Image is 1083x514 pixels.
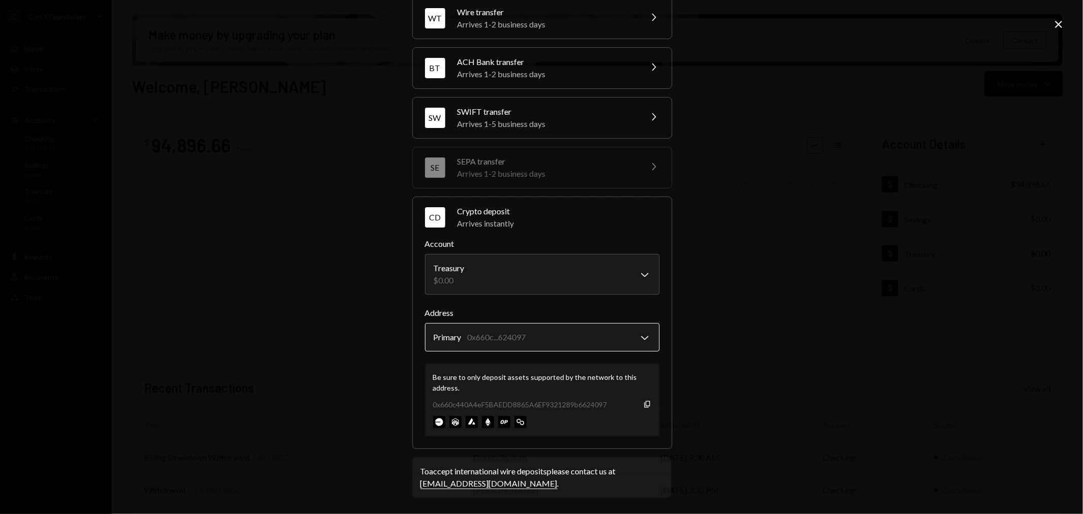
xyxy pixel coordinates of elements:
button: BTACH Bank transferArrives 1-2 business days [413,48,672,88]
div: Crypto deposit [457,205,660,217]
div: Wire transfer [457,6,635,18]
a: [EMAIL_ADDRESS][DOMAIN_NAME] [420,478,557,489]
div: 0x660c440A4eF5BAEDD8865A6EF9321289b6624097 [433,399,607,410]
div: SWIFT transfer [457,106,635,118]
div: Arrives 1-5 business days [457,118,635,130]
div: To accept international wire deposits please contact us at . [420,465,663,490]
div: Be sure to only deposit assets supported by the network to this address. [433,372,651,393]
button: Account [425,254,660,295]
div: ACH Bank transfer [457,56,635,68]
img: arbitrum-mainnet [449,416,462,428]
button: SESEPA transferArrives 1-2 business days [413,147,672,188]
div: SEPA transfer [457,155,635,168]
img: avalanche-mainnet [466,416,478,428]
label: Account [425,238,660,250]
div: WT [425,8,445,28]
img: ethereum-mainnet [482,416,494,428]
div: Arrives 1-2 business days [457,18,635,30]
div: Arrives 1-2 business days [457,168,635,180]
button: Address [425,323,660,351]
button: SWSWIFT transferArrives 1-5 business days [413,98,672,138]
div: 0x660c...624097 [468,331,526,343]
label: Address [425,307,660,319]
button: CDCrypto depositArrives instantly [413,197,672,238]
div: SW [425,108,445,128]
div: Arrives 1-2 business days [457,68,635,80]
div: CDCrypto depositArrives instantly [425,238,660,436]
div: CD [425,207,445,228]
div: SE [425,157,445,178]
div: BT [425,58,445,78]
img: polygon-mainnet [514,416,527,428]
img: base-mainnet [433,416,445,428]
div: Arrives instantly [457,217,660,230]
img: optimism-mainnet [498,416,510,428]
